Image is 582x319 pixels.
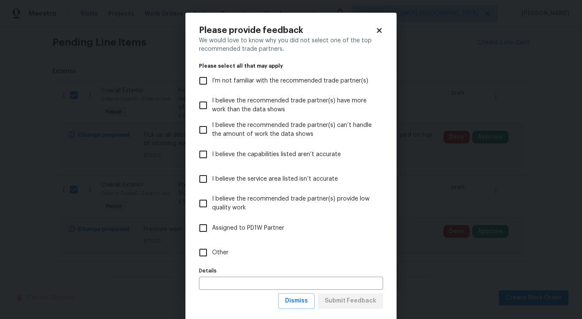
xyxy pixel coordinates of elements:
h2: Please provide feedback [199,26,375,35]
span: I believe the service area listed isn’t accurate [212,175,338,184]
span: I believe the recommended trade partner(s) have more work than the data shows [212,96,376,114]
span: Other [212,248,228,257]
span: I believe the capabilities listed aren’t accurate [212,150,341,159]
span: I’m not familiar with the recommended trade partner(s) [212,77,368,85]
span: Dismiss [285,296,308,306]
span: I believe the recommended trade partner(s) can’t handle the amount of work the data shows [212,121,376,139]
span: I believe the recommended trade partner(s) provide low quality work [212,195,376,212]
legend: Please select all that may apply [199,63,383,69]
span: Assigned to PD1W Partner [212,224,284,233]
button: Dismiss [278,293,315,309]
label: Details [199,268,383,273]
div: We would love to know why you did not select one of the top recommended trade partners. [199,36,383,53]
